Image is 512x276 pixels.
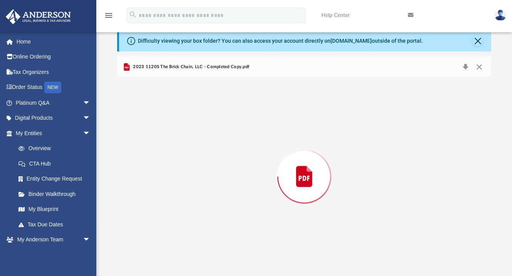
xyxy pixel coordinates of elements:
a: Platinum Q&Aarrow_drop_down [5,95,102,110]
button: Download [458,62,472,72]
i: search [129,10,137,19]
a: Digital Productsarrow_drop_down [5,110,102,126]
img: User Pic [495,10,506,21]
a: My Anderson Teamarrow_drop_down [5,232,98,248]
span: arrow_drop_down [83,95,98,111]
a: My Anderson Team [11,247,94,263]
a: menu [104,15,113,20]
i: menu [104,11,113,20]
a: Order StatusNEW [5,80,102,95]
a: My Entitiesarrow_drop_down [5,125,102,141]
a: My Blueprint [11,202,98,217]
img: Anderson Advisors Platinum Portal [3,9,73,24]
span: arrow_drop_down [83,125,98,141]
span: arrow_drop_down [83,232,98,248]
a: Overview [11,141,102,156]
div: Difficulty viewing your box folder? You can also access your account directly on outside of the p... [138,37,423,45]
button: Close [472,62,486,72]
div: Preview [117,57,491,276]
a: Tax Organizers [5,64,102,80]
a: CTA Hub [11,156,102,171]
a: Entity Change Request [11,171,102,187]
span: 2023 1120S The Brick Chain, LLC - Completed Copy.pdf [131,64,249,70]
a: Binder Walkthrough [11,186,102,202]
a: Home [5,34,102,49]
span: arrow_drop_down [83,110,98,126]
a: Tax Due Dates [11,217,102,232]
a: [DOMAIN_NAME] [331,38,372,44]
a: Online Ordering [5,49,102,65]
button: Close [472,35,483,46]
div: NEW [44,82,61,93]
